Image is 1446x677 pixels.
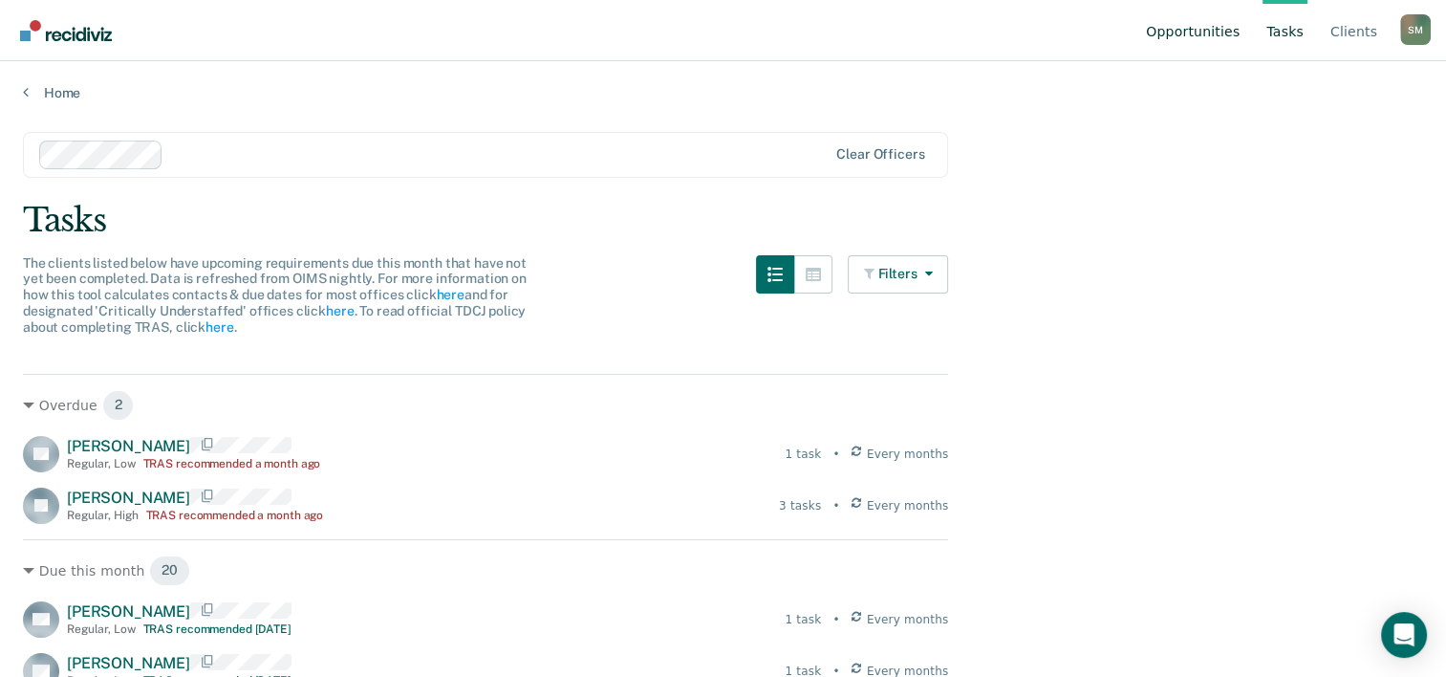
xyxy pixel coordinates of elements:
div: 3 tasks [779,497,821,514]
span: [PERSON_NAME] [67,602,190,621]
span: [PERSON_NAME] [67,654,190,672]
span: 2 [102,390,135,421]
div: Tasks [23,201,1423,240]
span: Every months [867,497,949,514]
a: Home [23,84,1423,101]
div: • [832,497,839,514]
div: TRAS recommended a month ago [145,509,323,522]
div: 1 task [785,611,821,628]
div: Clear officers [836,146,924,163]
span: [PERSON_NAME] [67,489,190,507]
div: Due this month 20 [23,556,948,586]
div: • [832,446,839,463]
button: Filters [848,255,949,294]
span: Every months [867,446,949,463]
a: here [436,287,464,302]
div: Regular , Low [67,622,136,636]
button: Profile dropdown button [1400,14,1431,45]
a: here [205,319,233,335]
div: TRAS recommended a month ago [143,457,321,470]
span: Every months [867,611,949,628]
div: 1 task [785,446,821,463]
div: Regular , Low [67,457,136,470]
div: Regular , High [67,509,138,522]
span: The clients listed below have upcoming requirements due this month that have not yet been complet... [23,255,527,335]
span: 20 [149,556,190,586]
a: here [326,303,354,318]
div: Overdue 2 [23,390,948,421]
div: S M [1400,14,1431,45]
img: Recidiviz [20,20,112,41]
div: Open Intercom Messenger [1381,612,1427,658]
div: • [832,611,839,628]
span: [PERSON_NAME] [67,437,190,455]
div: TRAS recommended [DATE] [143,622,291,636]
